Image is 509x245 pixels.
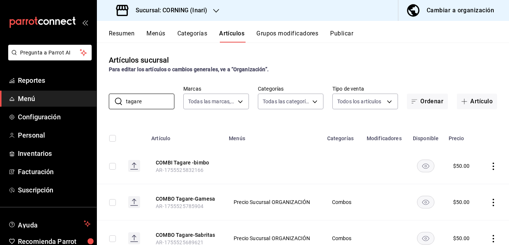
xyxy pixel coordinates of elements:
[417,160,434,172] button: availability-product
[5,54,92,62] a: Pregunta a Parrot AI
[130,6,207,15] h3: Sucursal: CORNING (Inari)
[263,98,310,105] span: Todas las categorías, Sin categoría
[156,203,203,209] span: AR-1755525785904
[234,236,313,241] span: Precio Sucursal ORGANIZACIÓN
[18,167,91,177] span: Facturación
[109,54,169,66] div: Artículos sucursal
[109,30,509,43] div: navigation tabs
[417,232,434,245] button: availability-product
[183,86,249,91] label: Marcas
[453,162,470,170] div: $ 50.00
[337,98,382,105] span: Todos los artículos
[18,130,91,140] span: Personal
[256,30,318,43] button: Grupos modificadores
[156,195,215,202] button: edit-product-location
[18,75,91,85] span: Reportes
[82,19,88,25] button: open_drawer_menu
[188,98,235,105] span: Todas las marcas, Sin marca
[109,66,269,72] strong: Para editar los artículos o cambios generales, ve a “Organización”.
[427,5,494,16] div: Cambiar a organización
[453,198,470,206] div: $ 50.00
[408,124,444,148] th: Disponible
[109,30,135,43] button: Resumen
[156,167,203,173] span: AR-1755525832166
[417,196,434,208] button: availability-product
[490,163,497,170] button: actions
[332,236,353,241] span: Combos
[444,124,480,148] th: Precio
[126,94,174,109] input: Buscar artículo
[219,30,244,43] button: Artículos
[18,219,81,228] span: Ayuda
[18,148,91,158] span: Inventarios
[20,49,80,57] span: Pregunta a Parrot AI
[177,30,208,43] button: Categorías
[156,231,215,239] button: edit-product-location
[330,30,353,43] button: Publicar
[490,235,497,242] button: actions
[457,94,497,109] button: Artículo
[234,200,313,205] span: Precio Sucursal ORGANIZACIÓN
[362,124,408,148] th: Modificadores
[453,235,470,242] div: $ 50.00
[407,94,448,109] button: Ordenar
[8,45,92,60] button: Pregunta a Parrot AI
[224,124,322,148] th: Menús
[18,185,91,195] span: Suscripción
[146,30,165,43] button: Menús
[18,94,91,104] span: Menú
[147,124,224,148] th: Artículo
[258,86,323,91] label: Categorías
[332,200,353,205] span: Combos
[323,124,362,148] th: Categorías
[18,112,91,122] span: Configuración
[156,159,215,166] button: edit-product-location
[490,199,497,206] button: actions
[332,86,398,91] label: Tipo de venta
